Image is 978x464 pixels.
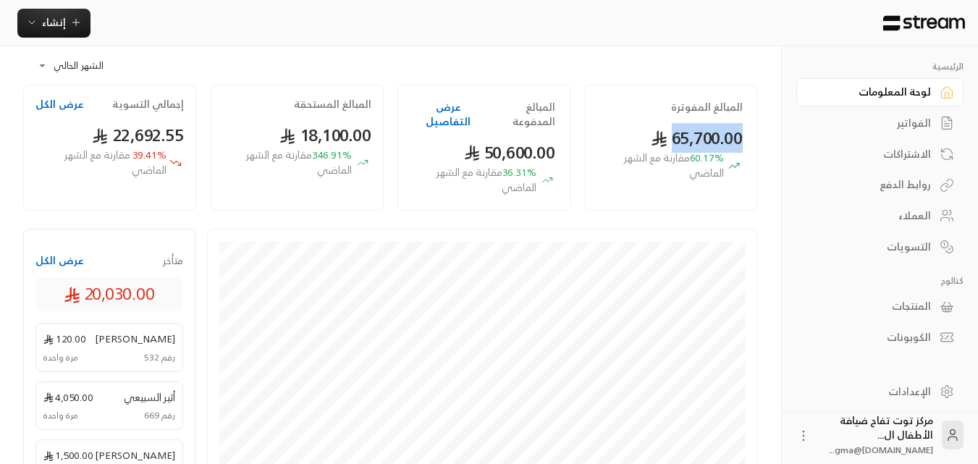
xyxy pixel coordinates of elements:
a: لوحة المعلومات [796,78,964,106]
span: رقم 532 [144,351,175,364]
h2: المبالغ المفوترة [671,100,743,114]
span: [PERSON_NAME] [95,331,175,346]
span: 65,700.00 [651,123,743,153]
div: الاشتراكات [814,147,931,161]
span: 36.31 % [413,165,536,195]
h2: المبالغ المدفوعة [484,100,556,129]
span: مقارنة مع الشهر الماضي [64,145,166,179]
div: العملاء [814,208,931,223]
span: مقارنة مع الشهر الماضي [246,145,352,179]
div: لوحة المعلومات [814,85,931,99]
div: المنتجات [814,299,931,313]
span: 18,100.00 [279,120,371,150]
button: عرض الكل [35,97,84,111]
span: مرة واحدة [43,351,78,364]
a: العملاء [796,202,964,230]
a: الفواتير [796,109,964,138]
button: عرض الكل [35,253,84,268]
div: الإعدادات [814,384,931,399]
span: مقارنة مع الشهر الماضي [437,163,536,196]
span: مرة واحدة [43,409,78,422]
span: 1,500.00 [43,447,93,463]
span: 50,600.00 [464,138,556,167]
h2: إجمالي التسوية [112,97,184,111]
a: الكوبونات [796,324,964,352]
a: الاشتراكات [796,140,964,168]
div: روابط الدفع [814,177,931,192]
a: التسويات [796,232,964,261]
a: المنتجات [796,292,964,321]
span: مقارنة مع الشهر الماضي [624,148,724,182]
button: إنشاء [17,9,90,38]
span: إنشاء [42,13,66,31]
span: 22,692.55 [92,120,184,150]
span: 60.17 % [600,151,724,181]
div: مركز توت تفاح ضيافة الأطفال ال... [819,413,933,457]
p: الرئيسية [796,61,964,72]
p: كتالوج [796,275,964,287]
span: أثير السبيعي [124,389,175,405]
a: روابط الدفع [796,171,964,199]
div: الكوبونات [814,330,931,345]
span: 346.91 % [223,148,353,178]
div: الفواتير [814,116,931,130]
span: [PERSON_NAME] [95,447,175,463]
div: الشهر الحالي [30,47,139,85]
img: Logo [882,15,966,31]
span: 39.41 % [35,148,166,178]
span: 120.00 [43,331,86,346]
span: 4,050.00 [43,389,93,405]
button: عرض التفاصيل [413,100,484,129]
span: 20,030.00 [64,282,155,306]
span: رقم 669 [144,409,175,422]
div: التسويات [814,240,931,254]
a: الإعدادات [796,377,964,405]
span: متأخر [163,253,183,268]
h2: المبالغ المستحقة [294,97,371,111]
span: [DOMAIN_NAME]@gma... [830,442,933,457]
